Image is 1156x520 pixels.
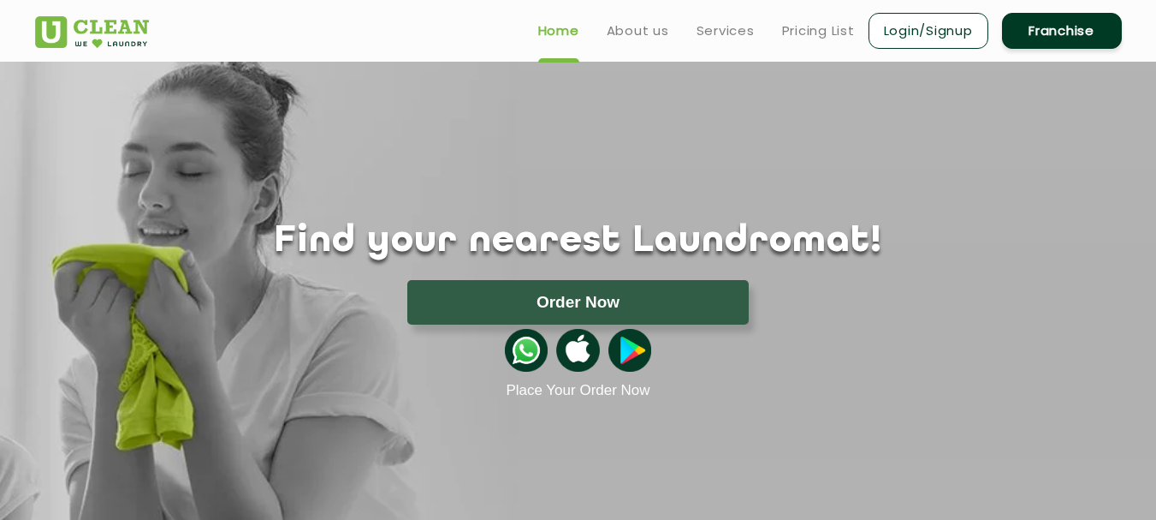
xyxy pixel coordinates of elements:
[556,329,599,372] img: apple-icon.png
[607,21,669,41] a: About us
[697,21,755,41] a: Services
[22,220,1135,263] h1: Find your nearest Laundromat!
[505,329,548,372] img: whatsappicon.png
[782,21,855,41] a: Pricing List
[1002,13,1122,49] a: Franchise
[35,16,149,48] img: UClean Laundry and Dry Cleaning
[506,382,649,399] a: Place Your Order Now
[407,280,749,325] button: Order Now
[538,21,579,41] a: Home
[608,329,651,372] img: playstoreicon.png
[868,13,988,49] a: Login/Signup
